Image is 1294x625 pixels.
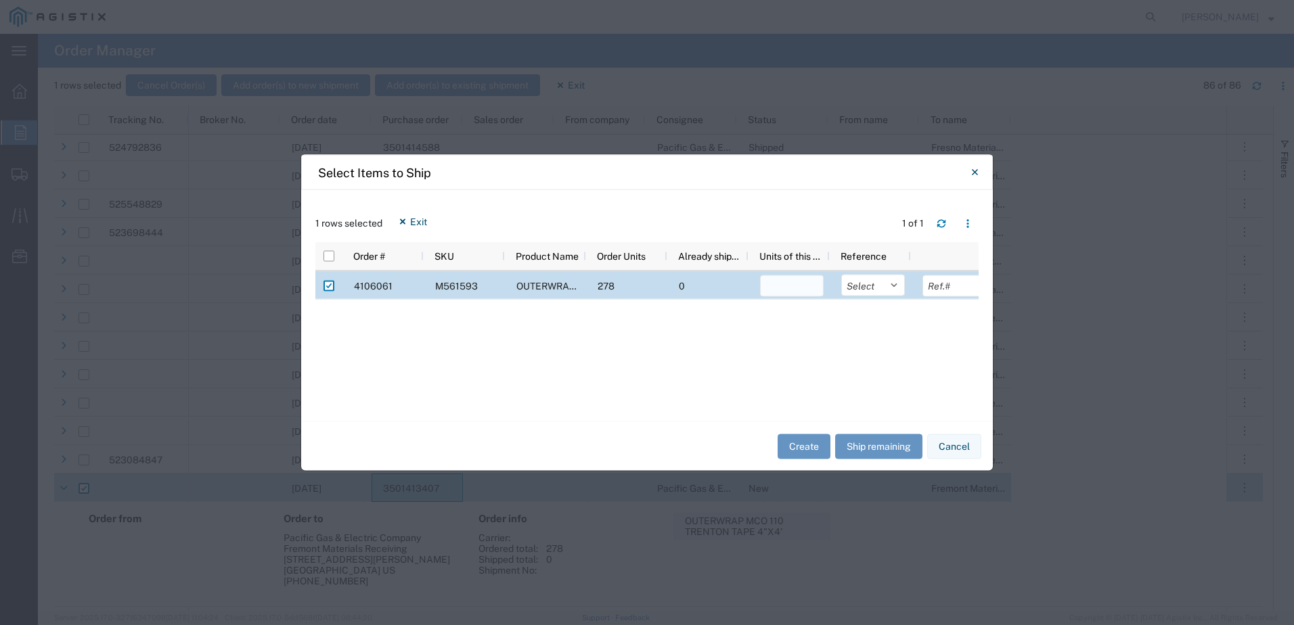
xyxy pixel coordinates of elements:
[835,434,922,459] button: Ship remaining
[516,281,715,292] span: OUTERWRAP MCO 110 TRENTON TAPE 4"X4'
[598,281,615,292] span: 278
[315,216,382,231] span: 1 rows selected
[516,251,579,262] span: Product Name
[931,212,952,234] button: Refresh table
[434,251,454,262] span: SKU
[759,251,824,262] span: Units of this shipment
[778,434,830,459] button: Create
[961,159,988,186] button: Close
[679,281,685,292] span: 0
[922,275,986,297] input: Ref.#
[927,434,981,459] button: Cancel
[678,251,743,262] span: Already shipped
[902,216,926,231] div: 1 of 1
[841,251,887,262] span: Reference
[387,211,438,233] button: Exit
[318,163,431,181] h4: Select Items to Ship
[597,251,646,262] span: Order Units
[435,281,478,292] span: M561593
[354,281,393,292] span: 4106061
[353,251,385,262] span: Order #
